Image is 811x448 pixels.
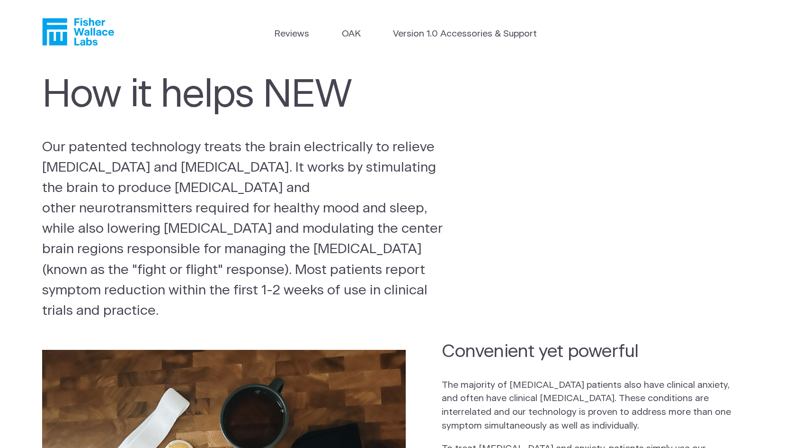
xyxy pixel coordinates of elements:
a: Fisher Wallace [42,18,114,46]
a: Version 1.0 Accessories & Support [393,27,537,41]
h1: How it helps NEW [42,73,451,118]
p: Our patented technology treats the brain electrically to relieve [MEDICAL_DATA] and [MEDICAL_DATA... [42,137,456,321]
a: OAK [342,27,361,41]
p: The majority of [MEDICAL_DATA] patients also have clinical anxiety, and often have clinical [MEDI... [442,379,732,433]
h2: Convenient yet powerful [442,339,732,364]
a: Reviews [274,27,309,41]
